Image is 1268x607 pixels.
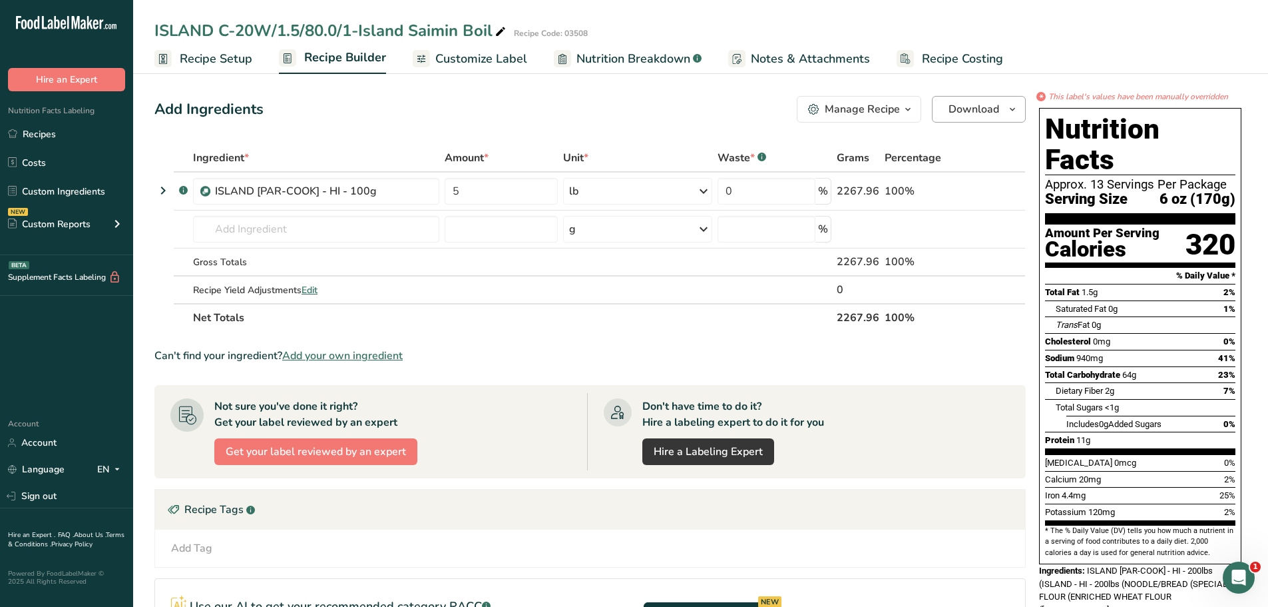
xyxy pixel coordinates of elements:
span: Customize Label [435,50,527,68]
span: 2% [1224,474,1235,484]
span: 0mcg [1114,458,1136,468]
span: Amount [445,150,489,166]
a: Notes & Attachments [728,44,870,74]
div: Recipe Yield Adjustments [193,283,439,297]
button: Hire an Expert [8,68,125,91]
span: 20mg [1079,474,1101,484]
span: Dietary Fiber [1056,386,1103,396]
a: Customize Label [413,44,527,74]
div: 0 [837,282,879,298]
span: 7% [1223,386,1235,396]
div: BETA [9,261,29,269]
span: [MEDICAL_DATA] [1045,458,1112,468]
span: Total Sugars [1056,402,1103,412]
span: Potassium [1045,507,1086,517]
div: Approx. 13 Servings Per Package [1045,178,1235,191]
span: 940mg [1076,353,1103,363]
i: This label's values have been manually overridden [1048,91,1228,103]
span: 2% [1223,287,1235,297]
th: 2267.96 [834,303,882,331]
span: 6 oz (170g) [1160,191,1235,208]
section: * The % Daily Value (DV) tells you how much a nutrient in a serving of food contributes to a dail... [1045,526,1235,558]
span: Nutrition Breakdown [576,50,690,68]
span: Ingredient [193,150,249,166]
iframe: Intercom live chat [1223,562,1255,594]
span: Recipe Costing [922,50,1003,68]
span: 1 [1250,562,1261,572]
span: 23% [1218,370,1235,380]
a: Hire a Labeling Expert [642,438,774,465]
a: FAQ . [58,530,74,540]
span: Cholesterol [1045,336,1091,346]
div: Gross Totals [193,255,439,269]
div: NEW [8,208,28,216]
div: Recipe Code: 03508 [514,27,588,39]
div: EN [97,462,125,478]
div: Can't find your ingredient? [154,348,1026,364]
span: Edit [302,284,317,297]
th: 100% [882,303,965,331]
div: 100% [885,254,962,270]
span: 0% [1224,458,1235,468]
a: About Us . [74,530,106,540]
span: 0g [1092,320,1101,330]
div: Waste [718,150,766,166]
span: 41% [1218,353,1235,363]
div: Not sure you've done it right? Get your label reviewed by an expert [214,398,397,430]
div: 2267.96 [837,183,879,199]
div: lb [569,183,578,199]
span: Recipe Builder [304,49,386,67]
div: ISLAND C-20W/1.5/80.0/1-Island Saimin Boil [154,19,509,43]
span: Total Carbohydrate [1045,370,1120,380]
button: Download [932,96,1026,123]
div: 320 [1185,227,1235,263]
div: Manage Recipe [825,101,900,117]
span: Saturated Fat [1056,304,1106,314]
div: 2267.96 [837,254,879,270]
button: Manage Recipe [797,96,921,123]
span: 0% [1223,419,1235,429]
span: 11g [1076,435,1090,445]
span: 120mg [1088,507,1115,517]
a: Language [8,458,65,481]
span: Protein [1045,435,1074,445]
a: Terms & Conditions . [8,530,124,549]
i: Trans [1056,320,1078,330]
div: g [569,221,576,237]
span: Fat [1056,320,1090,330]
section: % Daily Value * [1045,268,1235,284]
span: Includes Added Sugars [1066,419,1162,429]
span: Notes & Attachments [751,50,870,68]
span: <1g [1105,402,1119,412]
div: Recipe Tags [155,490,1025,530]
div: 100% [885,183,962,199]
span: 4.4mg [1062,490,1086,500]
span: Ingredients: [1039,566,1085,576]
input: Add Ingredient [193,216,439,243]
span: 0g [1099,419,1108,429]
a: Recipe Builder [279,43,386,75]
span: Total Fat [1045,287,1080,297]
span: Download [949,101,999,117]
img: Sub Recipe [200,187,210,197]
span: Add your own ingredient [282,348,403,364]
div: Add Ingredients [154,99,264,121]
span: Iron [1045,490,1060,500]
a: Nutrition Breakdown [554,44,702,74]
span: 25% [1219,490,1235,500]
span: 1% [1223,304,1235,314]
span: Unit [563,150,588,166]
a: Privacy Policy [51,540,93,549]
div: Calories [1045,240,1160,259]
span: Recipe Setup [180,50,252,68]
a: Recipe Setup [154,44,252,74]
span: 2g [1105,386,1114,396]
span: 64g [1122,370,1136,380]
a: Hire an Expert . [8,530,55,540]
div: Add Tag [171,540,212,556]
div: Don't have time to do it? Hire a labeling expert to do it for you [642,398,824,430]
span: Get your label reviewed by an expert [226,444,406,460]
div: Custom Reports [8,217,91,231]
span: Grams [837,150,869,166]
span: Percentage [885,150,941,166]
